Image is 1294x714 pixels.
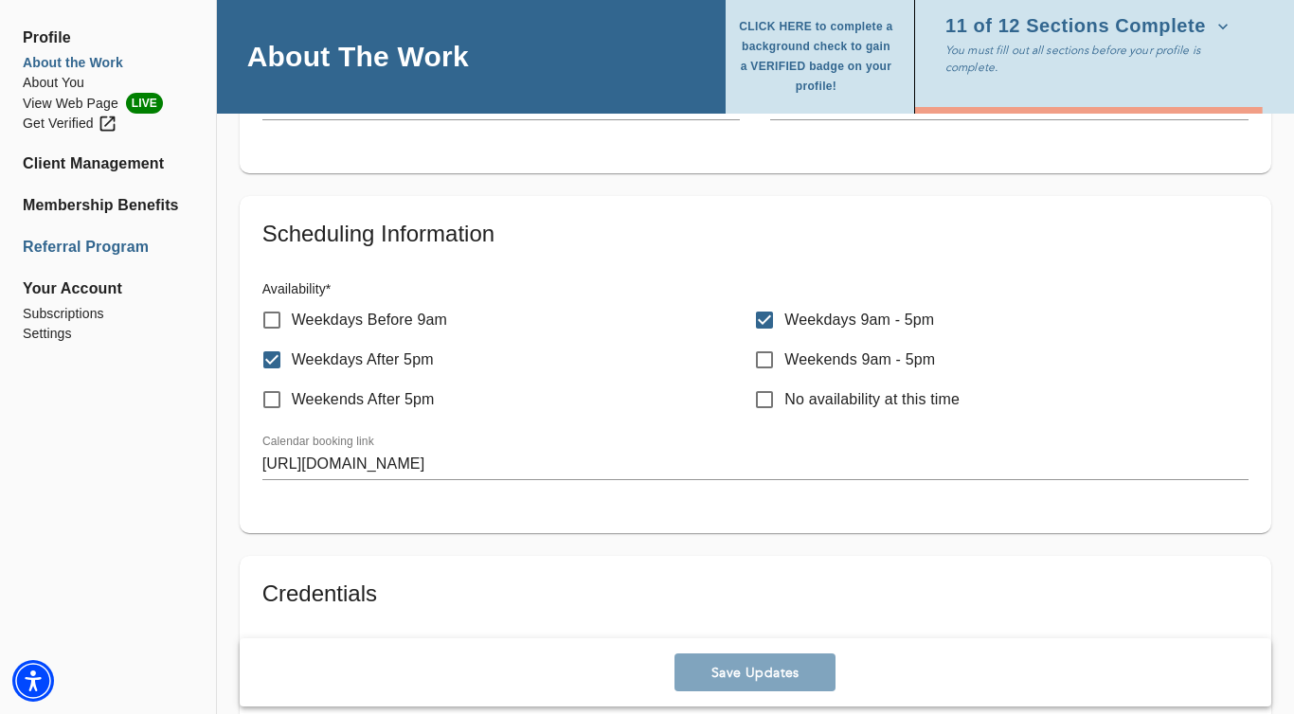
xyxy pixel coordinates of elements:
[784,309,934,331] p: Weekdays 9am - 5pm
[737,17,895,97] span: CLICK HERE to complete a background check to gain a VERIFIED badge on your profile!
[247,39,469,74] h4: About The Work
[737,11,903,102] button: CLICK HERE to complete a background check to gain a VERIFIED badge on your profile!
[23,194,193,217] a: Membership Benefits
[262,436,374,447] label: Calendar booking link
[262,279,1249,300] h6: Availability *
[23,93,193,114] a: View Web PageLIVE
[23,114,193,134] a: Get Verified
[23,324,193,344] a: Settings
[784,388,960,411] p: No availability at this time
[784,348,935,371] p: Weekends 9am - 5pm
[945,11,1236,42] button: 11 of 12 Sections Complete
[23,236,193,259] a: Referral Program
[126,93,163,114] span: LIVE
[292,388,435,411] p: Weekends After 5pm
[23,277,193,300] span: Your Account
[23,304,193,324] a: Subscriptions
[23,93,193,114] li: View Web Page
[23,53,193,73] a: About the Work
[23,152,193,175] a: Client Management
[292,348,434,371] p: Weekdays After 5pm
[262,579,1249,609] h5: Credentials
[292,309,447,331] p: Weekdays Before 9am
[945,42,1241,76] p: You must fill out all sections before your profile is complete.
[262,219,1249,249] h5: Scheduling Information
[23,114,117,134] div: Get Verified
[23,27,193,49] span: Profile
[12,660,54,702] div: Accessibility Menu
[23,73,193,93] a: About You
[945,17,1229,36] span: 11 of 12 Sections Complete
